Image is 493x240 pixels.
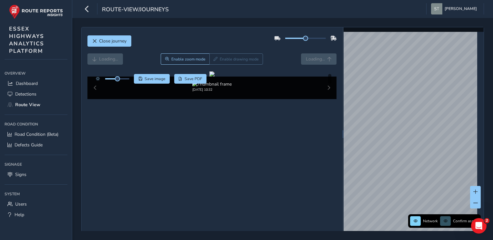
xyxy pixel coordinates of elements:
[5,119,67,129] div: Road Condition
[5,199,67,209] a: Users
[16,80,38,87] span: Dashboard
[5,189,67,199] div: System
[5,209,67,220] a: Help
[5,129,67,140] a: Road Condition (Beta)
[484,218,489,223] span: 2
[99,38,126,44] span: Close journey
[134,74,170,84] button: Save
[192,81,232,87] img: Thumbnail frame
[5,78,67,89] a: Dashboard
[431,3,479,14] button: [PERSON_NAME]
[192,87,232,92] div: [DATE] 10:32
[15,142,43,148] span: Defects Guide
[102,5,169,14] span: route-view/journeys
[87,35,131,47] button: Close journey
[15,201,27,207] span: Users
[9,5,63,19] img: rr logo
[5,69,67,78] div: Overview
[15,212,24,218] span: Help
[445,3,477,14] span: [PERSON_NAME]
[5,89,67,99] a: Detections
[5,160,67,169] div: Signage
[453,218,479,224] span: Confirm assets
[5,169,67,180] a: Signs
[431,3,442,14] img: diamond-layout
[15,171,26,178] span: Signs
[5,99,67,110] a: Route View
[145,76,166,81] span: Save image
[174,74,207,84] button: PDF
[15,91,36,97] span: Detections
[423,218,438,224] span: Network
[15,131,58,137] span: Road Condition (Beta)
[5,140,67,150] a: Defects Guide
[9,25,44,55] span: ESSEX HIGHWAYS ANALYTICS PLATFORM
[15,102,40,108] span: Route View
[471,218,487,234] iframe: Intercom live chat
[161,53,209,65] button: Zoom
[171,57,206,62] span: Enable zoom mode
[185,76,202,81] span: Save PDF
